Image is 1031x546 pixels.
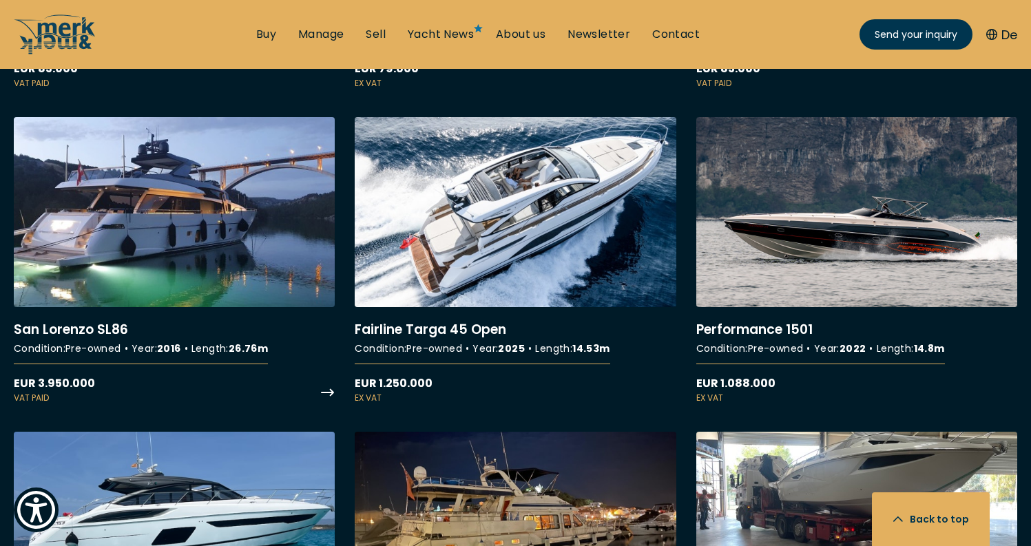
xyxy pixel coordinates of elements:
[986,25,1017,44] button: De
[298,27,344,42] a: Manage
[696,117,1017,405] a: More details about
[408,27,474,42] a: Yacht News
[567,27,630,42] a: Newsletter
[366,27,386,42] a: Sell
[860,19,972,50] a: Send your inquiry
[875,28,957,42] span: Send your inquiry
[355,117,676,405] a: More details about
[256,27,276,42] a: Buy
[14,487,59,532] button: Show Accessibility Preferences
[652,27,700,42] a: Contact
[14,43,96,59] a: /
[872,492,990,546] button: Back to top
[14,117,335,405] a: More details about
[496,27,545,42] a: About us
